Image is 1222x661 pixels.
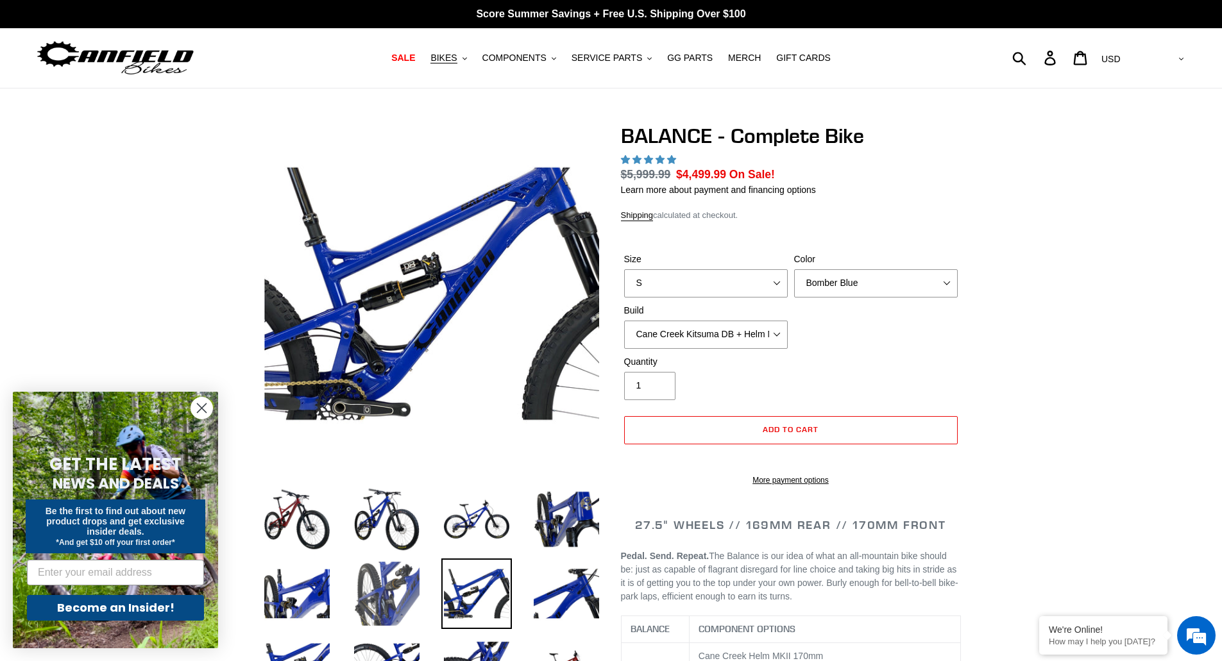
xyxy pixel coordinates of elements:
button: Close dialog [191,397,213,419]
a: Learn more about payment and financing options [621,185,816,195]
span: MERCH [728,53,761,63]
img: Load image into Gallery viewer, BALANCE - Complete Bike [441,484,512,555]
span: SALE [391,53,415,63]
img: Canfield Bikes [35,38,196,78]
span: GG PARTS [667,53,713,63]
a: Shipping [621,210,654,221]
img: Load image into Gallery viewer, BALANCE - Complete Bike [441,558,512,629]
span: $4,499.99 [676,168,726,181]
label: Build [624,304,788,317]
input: Enter your email address [27,560,204,585]
label: Color [794,253,958,266]
p: The Balance is our idea of what an all-mountain bike should be: just as capable of flagrant disre... [621,549,961,603]
button: SERVICE PARTS [565,49,658,67]
span: 5.00 stars [621,155,679,165]
s: $5,999.99 [621,168,671,181]
span: NEWS AND DEALS [53,473,179,494]
div: We're Online! [1049,624,1158,635]
img: Load image into Gallery viewer, BALANCE - Complete Bike [262,484,332,555]
span: Be the first to find out about new product drops and get exclusive insider deals. [46,506,186,537]
span: COMPONENTS [482,53,547,63]
h1: BALANCE - Complete Bike [621,124,961,148]
a: GG PARTS [661,49,719,67]
button: Add to cart [624,416,958,444]
img: Load image into Gallery viewer, BALANCE - Complete Bike [531,484,602,555]
a: SALE [385,49,421,67]
span: *And get $10 off your first order* [56,538,174,547]
span: Cane Creek Helm MKII 170mm [699,651,824,661]
div: calculated at checkout. [621,209,961,222]
img: Load image into Gallery viewer, BALANCE - Complete Bike [262,558,332,629]
a: MERCH [722,49,767,67]
img: Load image into Gallery viewer, BALANCE - Complete Bike [531,558,602,629]
b: Pedal. Send. Repeat. [621,551,709,561]
input: Search [1019,44,1052,72]
a: GIFT CARDS [770,49,837,67]
button: COMPONENTS [476,49,563,67]
p: How may I help you today? [1049,637,1158,646]
h2: 27.5" WHEELS // 169MM REAR // 170MM FRONT [621,518,961,532]
span: SERVICE PARTS [572,53,642,63]
span: GET THE LATEST [49,453,182,476]
th: COMPONENT OPTIONS [689,616,960,643]
button: Become an Insider! [27,595,204,621]
span: On Sale! [729,166,775,183]
label: Size [624,253,788,266]
span: Add to cart [763,424,819,434]
span: GIFT CARDS [776,53,831,63]
button: BIKES [424,49,473,67]
img: Load image into Gallery viewer, BALANCE - Complete Bike [352,558,422,629]
th: BALANCE [621,616,689,643]
img: Load image into Gallery viewer, BALANCE - Complete Bike [352,484,422,555]
span: BIKES [430,53,457,63]
a: More payment options [624,474,958,486]
label: Quantity [624,355,788,369]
